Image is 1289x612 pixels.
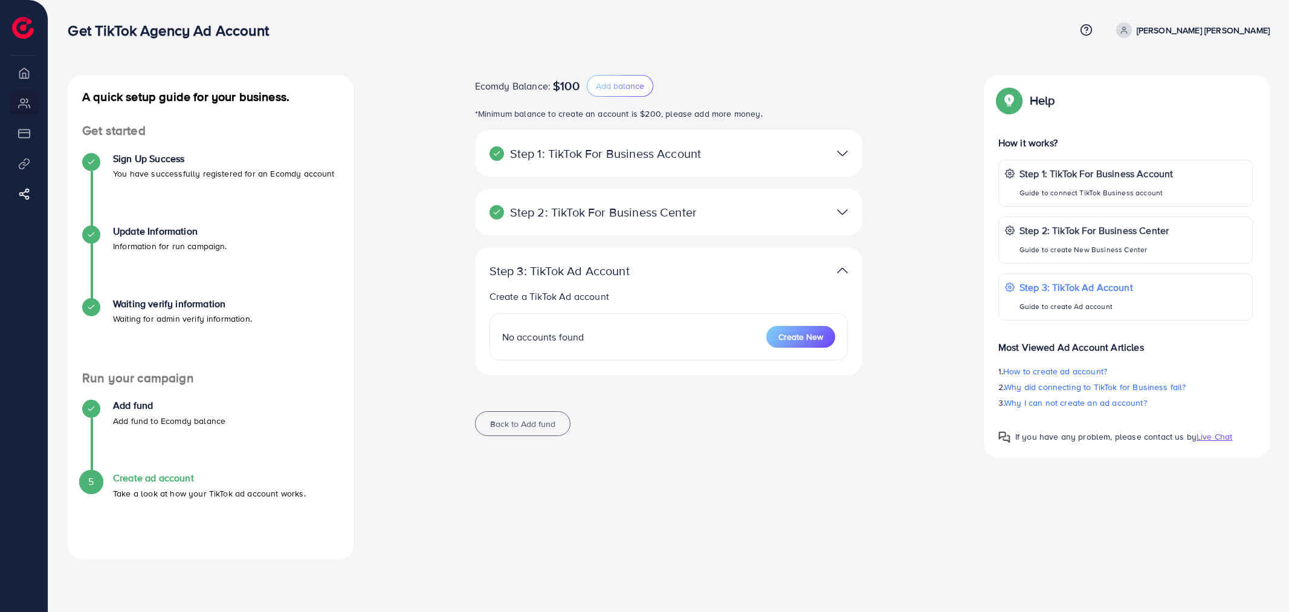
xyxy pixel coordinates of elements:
[1197,431,1232,443] span: Live Chat
[1030,93,1055,108] p: Help
[837,262,848,279] img: TikTok partner
[1019,223,1169,238] p: Step 2: TikTok For Business Center
[1019,166,1174,181] p: Step 1: TikTok For Business Account
[489,146,722,161] p: Step 1: TikTok For Business Account
[68,371,354,386] h4: Run your campaign
[1004,397,1147,409] span: Why I can not create an ad account?
[998,135,1253,150] p: How it works?
[113,414,225,428] p: Add fund to Ecomdy balance
[1015,431,1197,443] span: If you have any problem, please contact us by
[998,431,1010,443] img: Popup guide
[113,311,252,326] p: Waiting for admin verify information.
[12,17,34,39] img: logo
[837,145,848,162] img: TikTok partner
[837,203,848,221] img: TikTok partner
[1019,186,1174,200] p: Guide to connect TikTok Business account
[113,472,306,484] h4: Create ad account
[998,330,1253,354] p: Most Viewed Ad Account Articles
[88,475,94,489] span: 5
[1137,23,1270,37] p: [PERSON_NAME] [PERSON_NAME]
[778,331,823,343] span: Create New
[113,153,335,164] h4: Sign Up Success
[68,400,354,472] li: Add fund
[998,364,1253,379] p: 1.
[1004,381,1186,393] span: Why did connecting to TikTok for Business fail?
[68,472,354,545] li: Create ad account
[475,79,551,93] span: Ecomdy Balance:
[1019,243,1169,257] p: Guide to create New Business Center
[587,75,653,97] button: Add balance
[113,400,225,411] h4: Add fund
[68,22,278,39] h3: Get TikTok Agency Ad Account
[68,123,354,138] h4: Get started
[68,153,354,226] li: Sign Up Success
[113,486,306,501] p: Take a look at how your TikTok ad account works.
[1003,365,1107,377] span: How to create ad account?
[998,396,1253,410] p: 3.
[596,80,644,92] span: Add balance
[475,411,570,436] button: Back to Add fund
[766,326,835,348] button: Create New
[113,239,227,253] p: Information for run campaign.
[998,380,1253,394] p: 2.
[490,418,555,430] span: Back to Add fund
[489,264,722,278] p: Step 3: TikTok Ad Account
[68,226,354,298] li: Update Information
[475,108,763,120] span: *Minimum balance to create an account is $200, please add more money.
[113,226,227,237] h4: Update Information
[998,90,1020,111] img: Popup guide
[1111,22,1270,38] a: [PERSON_NAME] [PERSON_NAME]
[489,289,848,304] p: Create a TikTok Ad account
[502,330,584,343] span: No accounts found
[1019,299,1133,314] p: Guide to create Ad account
[113,166,335,181] p: You have successfully registered for an Ecomdy account
[1019,280,1133,295] p: Step 3: TikTok Ad Account
[68,90,354,104] h4: A quick setup guide for your business.
[1238,558,1280,603] iframe: Chat
[553,79,580,93] span: $100
[489,205,722,220] p: Step 2: TikTok For Business Center
[113,298,252,310] h4: Waiting verify information
[68,298,354,371] li: Waiting verify information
